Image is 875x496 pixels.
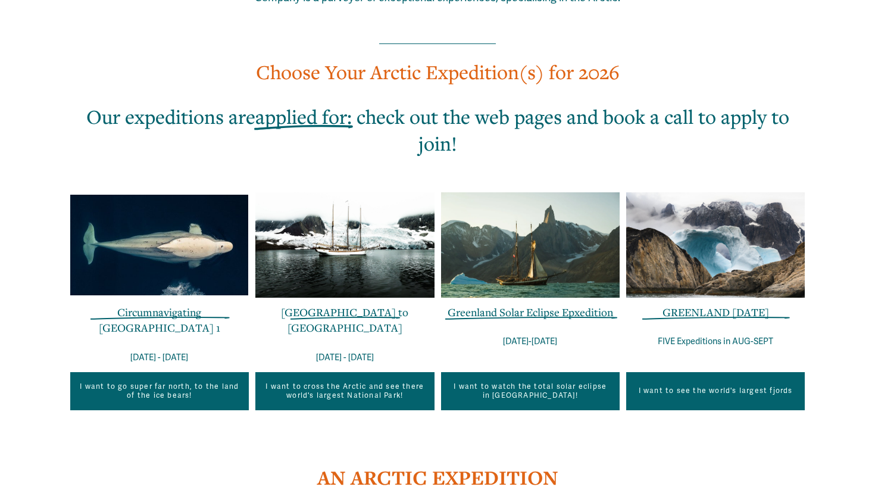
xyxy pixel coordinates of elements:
[70,103,805,157] h2: Our expeditions are : check out the web pages and book a call to apply to join!
[281,305,408,335] a: [GEOGRAPHIC_DATA] to [GEOGRAPHIC_DATA]
[662,305,769,319] a: GREENLAND [DATE]
[99,305,220,335] a: Circumnavigating [GEOGRAPHIC_DATA] 1
[256,59,620,85] span: Choose Your Arctic Expedition(s) for 2026
[441,334,620,350] p: [DATE]-[DATE]
[626,372,805,410] a: I want to see the world's largest fjords
[255,104,347,129] span: applied for
[70,350,249,366] p: [DATE] - [DATE]
[448,305,613,319] a: Greenland Solar Eclipse Epxedition
[255,372,434,410] a: I want to cross the Arctic and see there world's largest National Park!
[626,334,805,350] p: FIVE Expeditions in AUG-SEPT
[255,350,434,366] p: [DATE] - [DATE]
[441,372,620,410] a: I want to watch the total solar eclipse in [GEOGRAPHIC_DATA]!
[70,372,249,410] a: I want to go super far north, to the land of the ice bears!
